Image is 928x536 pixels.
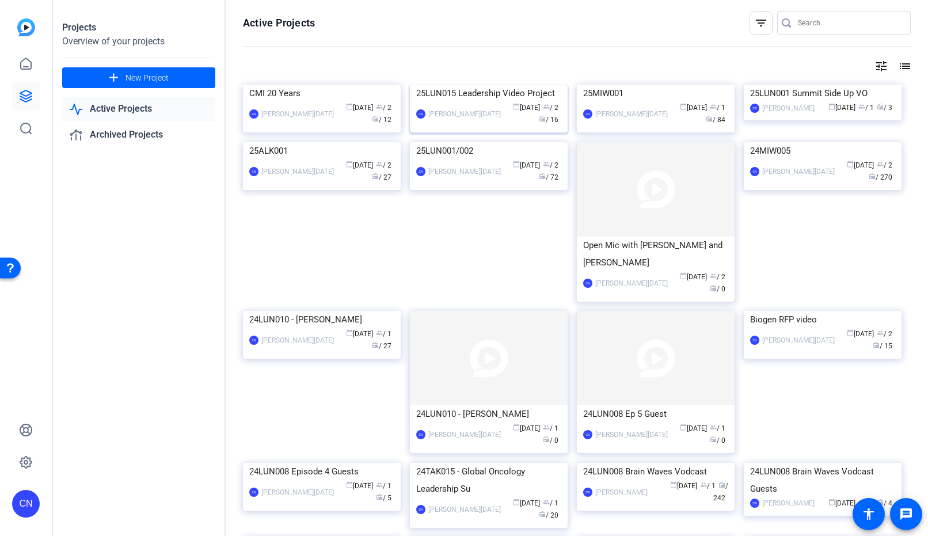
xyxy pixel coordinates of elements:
a: Archived Projects [62,123,215,147]
span: group [376,329,383,336]
span: group [858,103,865,110]
div: 25LUN015 Leadership Video Project [416,85,561,102]
div: 24TAK015 - Global Oncology Leadership Su [416,463,561,497]
div: 24LUN008 Brain Waves Vodcast [583,463,728,480]
span: / 2 [376,104,391,112]
div: [PERSON_NAME][DATE] [261,108,334,120]
span: calendar_today [680,103,687,110]
span: group [376,161,383,168]
div: [PERSON_NAME][DATE] [261,486,334,498]
span: / 1 [710,424,725,432]
span: [DATE] [828,499,855,507]
mat-icon: tune [874,59,888,73]
span: group [877,329,884,336]
span: calendar_today [513,161,520,168]
span: / 0 [543,436,558,444]
span: calendar_today [847,161,854,168]
span: [DATE] [828,104,855,112]
div: 24MIW005 [750,142,895,159]
span: calendar_today [513,103,520,110]
div: 25LUN001 Summit Side Up VO [750,85,895,102]
span: [DATE] [346,104,373,112]
span: [DATE] [680,273,707,281]
span: group [543,499,550,505]
div: Overview of your projects [62,35,215,48]
span: / 5 [376,494,391,502]
span: radio [539,511,546,518]
span: / 84 [706,116,725,124]
span: [DATE] [513,499,540,507]
span: / 15 [873,342,892,350]
span: group [543,424,550,431]
div: 25ALK001 [249,142,394,159]
h1: Active Projects [243,16,315,30]
span: / 16 [539,116,558,124]
span: radio [710,284,717,291]
span: / 2 [710,273,725,281]
span: radio [372,341,379,348]
span: calendar_today [670,481,677,488]
div: 25MIW001 [583,85,728,102]
span: [DATE] [346,330,373,338]
span: [DATE] [680,424,707,432]
span: calendar_today [828,499,835,505]
button: New Project [62,67,215,88]
div: CN [249,336,258,345]
div: CN [416,109,425,119]
div: [PERSON_NAME] [762,102,815,114]
span: group [877,161,884,168]
div: [PERSON_NAME][DATE] [428,429,501,440]
span: New Project [125,72,169,84]
div: CN [750,167,759,176]
div: [PERSON_NAME][DATE] [595,108,668,120]
span: / 2 [543,104,558,112]
div: CN [583,279,592,288]
span: / 1 [376,482,391,490]
span: radio [718,481,725,488]
div: [PERSON_NAME][DATE] [762,334,835,346]
span: calendar_today [828,103,835,110]
span: / 1 [858,104,874,112]
span: / 27 [372,342,391,350]
span: [DATE] [513,104,540,112]
a: Active Projects [62,97,215,121]
span: radio [869,173,876,180]
span: [DATE] [346,161,373,169]
span: / 20 [539,511,558,519]
span: / 1 [700,482,716,490]
div: [PERSON_NAME] [762,497,815,509]
span: / 27 [372,173,391,181]
span: / 270 [869,173,892,181]
span: calendar_today [346,481,353,488]
span: calendar_today [346,329,353,336]
div: Projects [62,21,215,35]
mat-icon: filter_list [754,16,768,30]
span: [DATE] [513,424,540,432]
span: / 1 [710,104,725,112]
span: radio [706,115,713,122]
span: group [710,103,717,110]
span: / 2 [877,161,892,169]
span: / 1 [543,499,558,507]
span: radio [372,173,379,180]
span: / 2 [543,161,558,169]
span: radio [543,436,550,443]
span: group [376,103,383,110]
span: calendar_today [513,499,520,505]
div: SW [583,488,592,497]
div: CN [416,167,425,176]
span: group [710,272,717,279]
span: group [543,161,550,168]
span: [DATE] [680,104,707,112]
span: / 1 [376,330,391,338]
span: radio [877,103,884,110]
span: / 12 [372,116,391,124]
span: / 242 [713,482,728,502]
span: radio [372,115,379,122]
span: radio [539,173,546,180]
span: / 1 [543,424,558,432]
div: CN [416,505,425,514]
img: blue-gradient.svg [17,18,35,36]
div: [PERSON_NAME][DATE] [261,334,334,346]
span: [DATE] [847,161,874,169]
